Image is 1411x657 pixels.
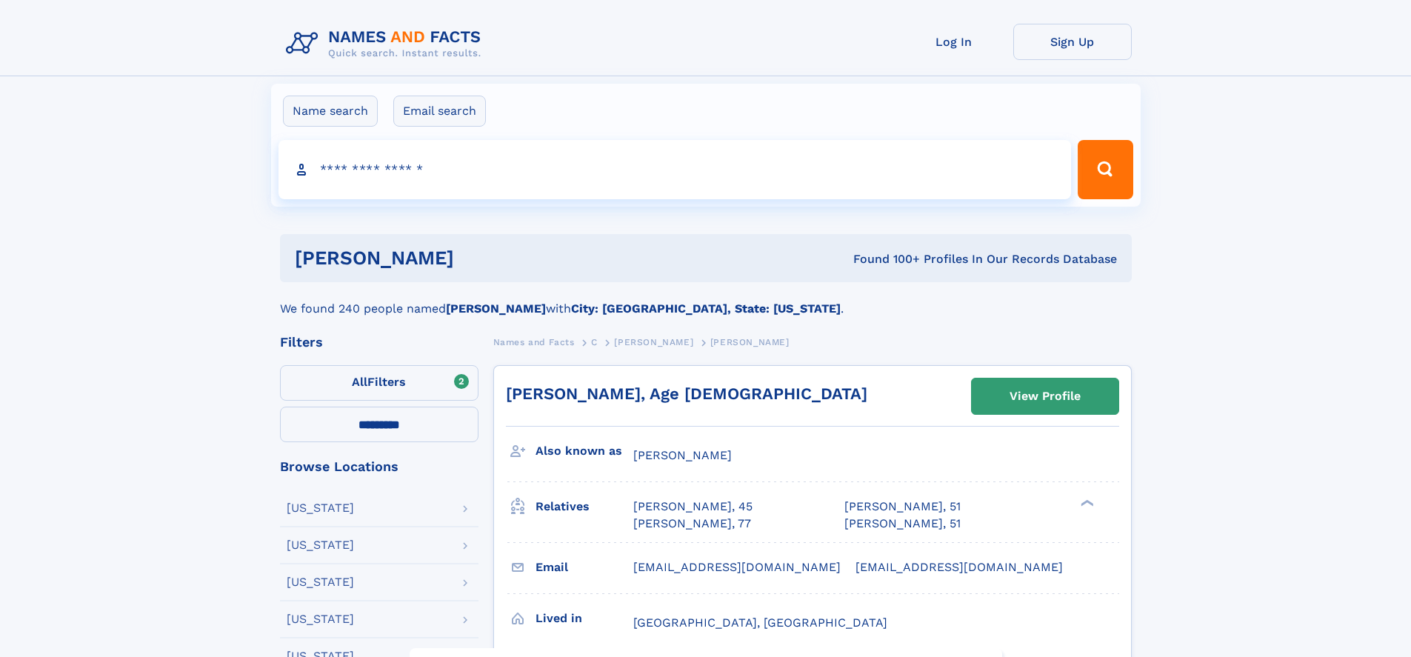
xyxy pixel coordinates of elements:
h1: [PERSON_NAME] [295,249,654,267]
button: Search Button [1078,140,1133,199]
h3: Email [536,555,633,580]
span: [GEOGRAPHIC_DATA], [GEOGRAPHIC_DATA] [633,616,887,630]
img: Logo Names and Facts [280,24,493,64]
span: [PERSON_NAME] [710,337,790,347]
div: Found 100+ Profiles In Our Records Database [653,251,1117,267]
a: C [591,333,598,351]
a: [PERSON_NAME], Age [DEMOGRAPHIC_DATA] [506,384,867,403]
a: [PERSON_NAME], 77 [633,516,751,532]
input: search input [278,140,1072,199]
a: Sign Up [1013,24,1132,60]
div: Filters [280,336,478,349]
div: View Profile [1010,379,1081,413]
a: Names and Facts [493,333,575,351]
span: [PERSON_NAME] [633,448,732,462]
span: C [591,337,598,347]
div: [US_STATE] [287,576,354,588]
div: [US_STATE] [287,613,354,625]
label: Name search [283,96,378,127]
span: [PERSON_NAME] [614,337,693,347]
label: Filters [280,365,478,401]
h3: Lived in [536,606,633,631]
h3: Also known as [536,438,633,464]
b: [PERSON_NAME] [446,301,546,316]
div: We found 240 people named with . [280,282,1132,318]
b: City: [GEOGRAPHIC_DATA], State: [US_STATE] [571,301,841,316]
div: Browse Locations [280,460,478,473]
a: [PERSON_NAME], 51 [844,516,961,532]
span: [EMAIL_ADDRESS][DOMAIN_NAME] [855,560,1063,574]
span: All [352,375,367,389]
span: [EMAIL_ADDRESS][DOMAIN_NAME] [633,560,841,574]
a: [PERSON_NAME], 51 [844,498,961,515]
h3: Relatives [536,494,633,519]
a: Log In [895,24,1013,60]
div: ❯ [1077,498,1095,508]
a: View Profile [972,378,1118,414]
div: [US_STATE] [287,539,354,551]
a: [PERSON_NAME] [614,333,693,351]
a: [PERSON_NAME], 45 [633,498,753,515]
div: [US_STATE] [287,502,354,514]
label: Email search [393,96,486,127]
